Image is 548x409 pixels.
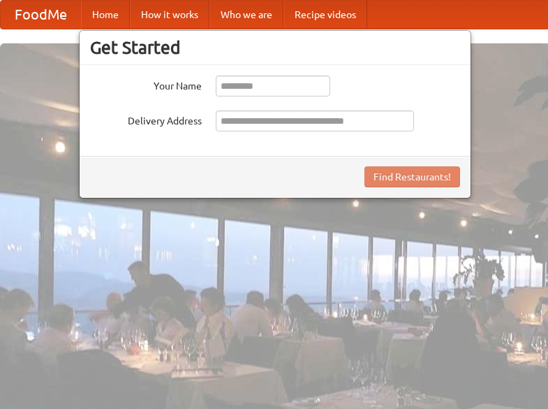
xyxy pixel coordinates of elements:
[90,76,202,93] label: Your Name
[130,1,209,29] a: How it works
[283,1,367,29] a: Recipe videos
[90,110,202,128] label: Delivery Address
[81,1,130,29] a: Home
[209,1,283,29] a: Who we are
[364,166,460,187] button: Find Restaurants!
[90,37,460,58] h3: Get Started
[1,1,81,29] a: FoodMe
